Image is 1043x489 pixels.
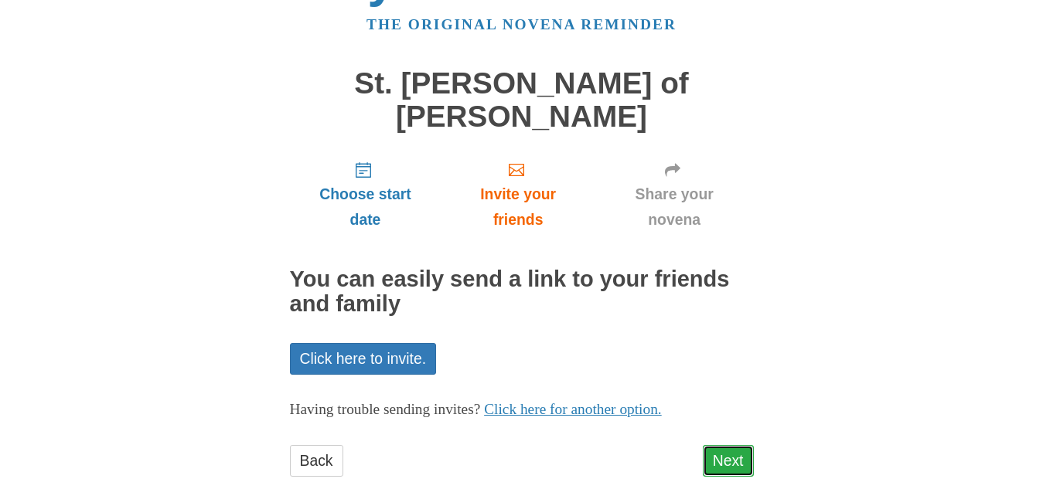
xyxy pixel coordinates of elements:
[290,401,481,417] span: Having trouble sending invites?
[290,67,754,133] h1: St. [PERSON_NAME] of [PERSON_NAME]
[611,182,738,233] span: Share your novena
[484,401,662,417] a: Click here for another option.
[290,445,343,477] a: Back
[290,343,437,375] a: Click here to invite.
[441,148,595,240] a: Invite your friends
[595,148,754,240] a: Share your novena
[456,182,579,233] span: Invite your friends
[290,267,754,317] h2: You can easily send a link to your friends and family
[703,445,754,477] a: Next
[290,148,441,240] a: Choose start date
[366,16,677,32] a: The original novena reminder
[305,182,426,233] span: Choose start date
